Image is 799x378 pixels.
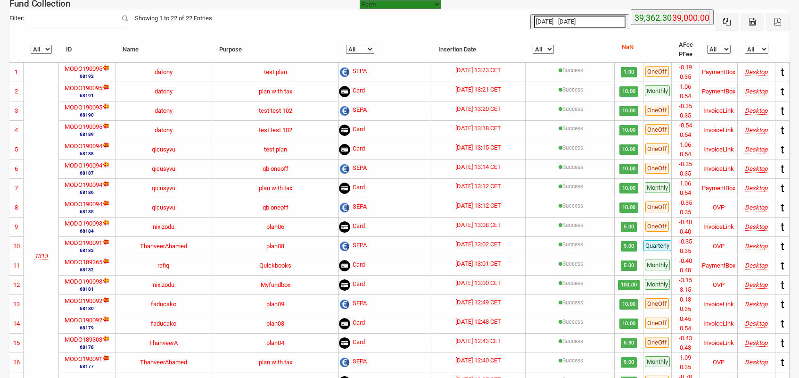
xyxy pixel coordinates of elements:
small: 68177 [65,363,109,370]
span: Monthly [645,182,670,193]
li: 0.54 [672,188,700,198]
li: -0.35 [672,160,700,169]
span: Card [353,337,365,349]
label: [{ [562,279,583,287]
span: SEPA [353,202,367,213]
i: Mozilla/5.0 (Windows NT 10.0; Win64; x64) AppleWebKit/537.36 (KHTML, like Gecko) Chrome/139.0.0.0... [745,243,767,250]
li: 0.35 [672,111,700,120]
div: PaymentBox [702,87,735,96]
div: OVP [713,280,725,290]
div: InvoiceLink [703,338,734,348]
i: Desktop [745,126,767,134]
img: new-dl.gif [102,122,109,129]
span: t [781,240,784,253]
img: new-dl.gif [102,238,109,245]
li: 0.45 [672,314,700,324]
span: t [781,66,784,79]
label: [{ [562,260,583,268]
li: 0.13 [672,295,700,304]
span: OneOff [645,124,669,135]
td: 7 [9,178,24,198]
small: 68180 [65,305,109,312]
input: Filter: [33,9,128,27]
label: MODO189365 [65,258,102,267]
td: rafiq [115,256,212,275]
span: 9.00 [621,357,636,368]
th: Purpose [212,37,339,62]
img: new-dl.gif [102,277,109,284]
td: 15 [9,333,24,353]
small: 68188 [65,150,109,157]
small: 68182 [65,266,109,273]
li: 0.35 [672,169,700,178]
li: 0.40 [672,227,700,236]
label: MODO190091 [65,354,102,364]
label: 39,362.30 [634,11,672,25]
label: [{ [562,298,583,307]
li: 0.35 [672,208,700,217]
span: 10.00 [619,319,638,329]
li: -0.40 [672,256,700,266]
span: 5.00 [621,260,636,271]
span: t [781,85,784,98]
span: Card [353,183,365,194]
span: 100.00 [618,280,640,290]
div: InvoiceLink [703,164,734,174]
td: 14 [9,314,24,333]
li: 0.43 [672,343,700,353]
td: qicusyvu [115,178,212,198]
label: MODO190095 [65,122,102,132]
label: [DATE] 13:01 CET [455,259,501,269]
li: -0.35 [672,101,700,111]
span: SEPA [353,67,367,78]
label: MODO190095 [65,64,102,74]
label: [{ [562,337,583,345]
td: Quickbooks [212,256,339,275]
td: plan06 [212,217,339,236]
td: test plan [212,62,339,82]
label: [DATE] 13:18 CET [455,124,501,133]
div: InvoiceLink [703,319,734,328]
small: 68184 [65,227,109,235]
span: Monthly [645,279,670,290]
td: test test 102 [212,120,339,140]
td: 11 [9,256,24,275]
label: MODO190094 [65,200,102,209]
td: 3 [9,101,24,120]
label: [{ [562,66,583,75]
i: Desktop [745,301,767,308]
label: [DATE] 13:21 CET [455,85,501,94]
label: [{ [562,221,583,229]
li: -0.35 [672,198,700,208]
label: [DATE] 13:20 CET [455,104,501,114]
span: 10.00 [619,125,638,135]
span: 10.00 [619,164,638,174]
span: 6.30 [621,338,636,348]
span: t [781,104,784,118]
img: new-dl.gif [102,180,109,187]
i: Mozilla/5.0 (Windows NT 10.0; Win64; x64) AppleWebKit/537.36 (KHTML, like Gecko) Chrome/139.0.0.0... [745,185,767,192]
td: plan08 [212,236,339,256]
label: MODO190093 [65,277,102,286]
li: -3.15 [672,276,700,285]
td: 4 [9,120,24,140]
td: faducako [115,314,212,333]
img: new-dl.gif [102,103,109,110]
td: plan with tax [212,82,339,101]
label: MODO190095 [65,103,102,112]
i: Skillshare [34,252,48,260]
li: 0.35 [672,246,700,256]
li: 0.35 [672,362,700,372]
td: qb oneoff [212,198,339,217]
img: new-dl.gif [102,64,109,71]
label: [DATE] 13:12 CET [455,201,501,210]
label: [{ [562,143,583,152]
label: [DATE] 12:43 CET [455,336,501,346]
li: 0.54 [672,92,700,101]
td: 8 [9,198,24,217]
td: nixizodu [115,217,212,236]
i: Desktop [745,146,767,153]
li: 0.35 [672,304,700,314]
td: ThanveerAhamed [115,353,212,372]
li: -0.35 [672,237,700,246]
